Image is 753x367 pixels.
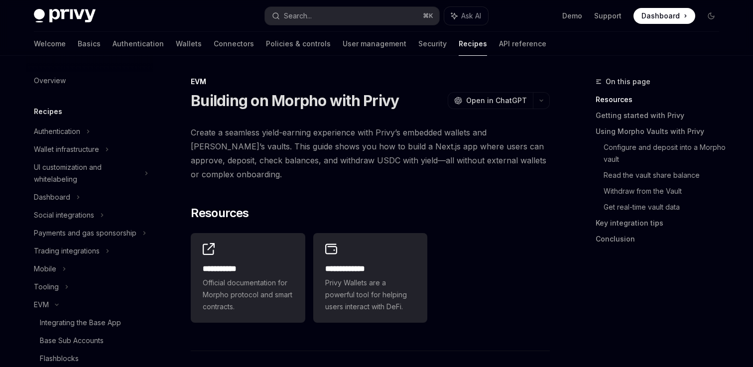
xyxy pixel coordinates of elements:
[113,32,164,56] a: Authentication
[325,277,416,313] span: Privy Wallets are a powerful tool for helping users interact with DeFi.
[214,32,254,56] a: Connectors
[176,32,202,56] a: Wallets
[34,75,66,87] div: Overview
[26,72,153,90] a: Overview
[418,32,447,56] a: Security
[34,9,96,23] img: dark logo
[604,199,727,215] a: Get real-time vault data
[284,10,312,22] div: Search...
[34,191,70,203] div: Dashboard
[313,233,428,323] a: **** **** ***Privy Wallets are a powerful tool for helping users interact with DeFi.
[191,125,550,181] span: Create a seamless yield-earning experience with Privy’s embedded wallets and [PERSON_NAME]’s vaul...
[594,11,622,21] a: Support
[34,263,56,275] div: Mobile
[26,314,153,332] a: Integrating the Base App
[191,233,305,323] a: **** **** *Official documentation for Morpho protocol and smart contracts.
[459,32,487,56] a: Recipes
[34,161,138,185] div: UI customization and whitelabeling
[641,11,680,21] span: Dashboard
[606,76,650,88] span: On this page
[34,245,100,257] div: Trading integrations
[604,183,727,199] a: Withdraw from the Vault
[604,139,727,167] a: Configure and deposit into a Morpho vault
[40,317,121,329] div: Integrating the Base App
[596,92,727,108] a: Resources
[191,92,399,110] h1: Building on Morpho with Privy
[266,32,331,56] a: Policies & controls
[703,8,719,24] button: Toggle dark mode
[444,7,488,25] button: Ask AI
[604,167,727,183] a: Read the vault share balance
[596,108,727,123] a: Getting started with Privy
[78,32,101,56] a: Basics
[562,11,582,21] a: Demo
[34,32,66,56] a: Welcome
[343,32,406,56] a: User management
[26,332,153,350] a: Base Sub Accounts
[596,123,727,139] a: Using Morpho Vaults with Privy
[40,353,79,365] div: Flashblocks
[34,106,62,118] h5: Recipes
[34,125,80,137] div: Authentication
[34,299,49,311] div: EVM
[461,11,481,21] span: Ask AI
[596,215,727,231] a: Key integration tips
[40,335,104,347] div: Base Sub Accounts
[191,205,249,221] span: Resources
[203,277,293,313] span: Official documentation for Morpho protocol and smart contracts.
[499,32,546,56] a: API reference
[191,77,550,87] div: EVM
[423,12,433,20] span: ⌘ K
[34,143,99,155] div: Wallet infrastructure
[34,281,59,293] div: Tooling
[596,231,727,247] a: Conclusion
[265,7,439,25] button: Search...⌘K
[633,8,695,24] a: Dashboard
[448,92,533,109] button: Open in ChatGPT
[466,96,527,106] span: Open in ChatGPT
[34,227,136,239] div: Payments and gas sponsorship
[34,209,94,221] div: Social integrations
